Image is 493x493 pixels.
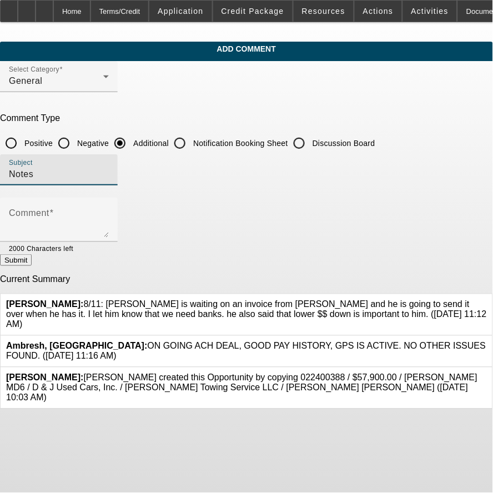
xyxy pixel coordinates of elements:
[6,300,84,309] b: [PERSON_NAME]:
[302,7,345,16] span: Resources
[6,341,148,351] b: Ambresh, [GEOGRAPHIC_DATA]:
[9,76,42,85] span: General
[363,7,394,16] span: Actions
[411,7,449,16] span: Activities
[131,138,169,149] label: Additional
[75,138,109,149] label: Negative
[158,7,203,16] span: Application
[6,373,477,403] span: [PERSON_NAME] created this Opportunity by copying 022400388 / $57,900.00 / [PERSON_NAME] MD6 / D ...
[9,208,49,218] mat-label: Comment
[9,242,73,254] mat-hint: 2000 Characters left
[22,138,53,149] label: Positive
[9,159,33,167] mat-label: Subject
[294,1,354,22] button: Resources
[355,1,402,22] button: Actions
[6,300,487,329] span: 8/11: [PERSON_NAME] is waiting on an invoice from [PERSON_NAME] and he is going to send it over w...
[310,138,375,149] label: Discussion Board
[213,1,293,22] button: Credit Package
[6,373,84,383] b: [PERSON_NAME]:
[222,7,284,16] span: Credit Package
[6,341,486,361] span: ON GOING ACH DEAL, GOOD PAY HISTORY, GPS IS ACTIVE. NO OTHER ISSUES FOUND. ([DATE] 11:16 AM)
[8,44,485,53] span: Add Comment
[9,66,59,73] mat-label: Select Category
[403,1,457,22] button: Activities
[149,1,212,22] button: Application
[191,138,288,149] label: Notification Booking Sheet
